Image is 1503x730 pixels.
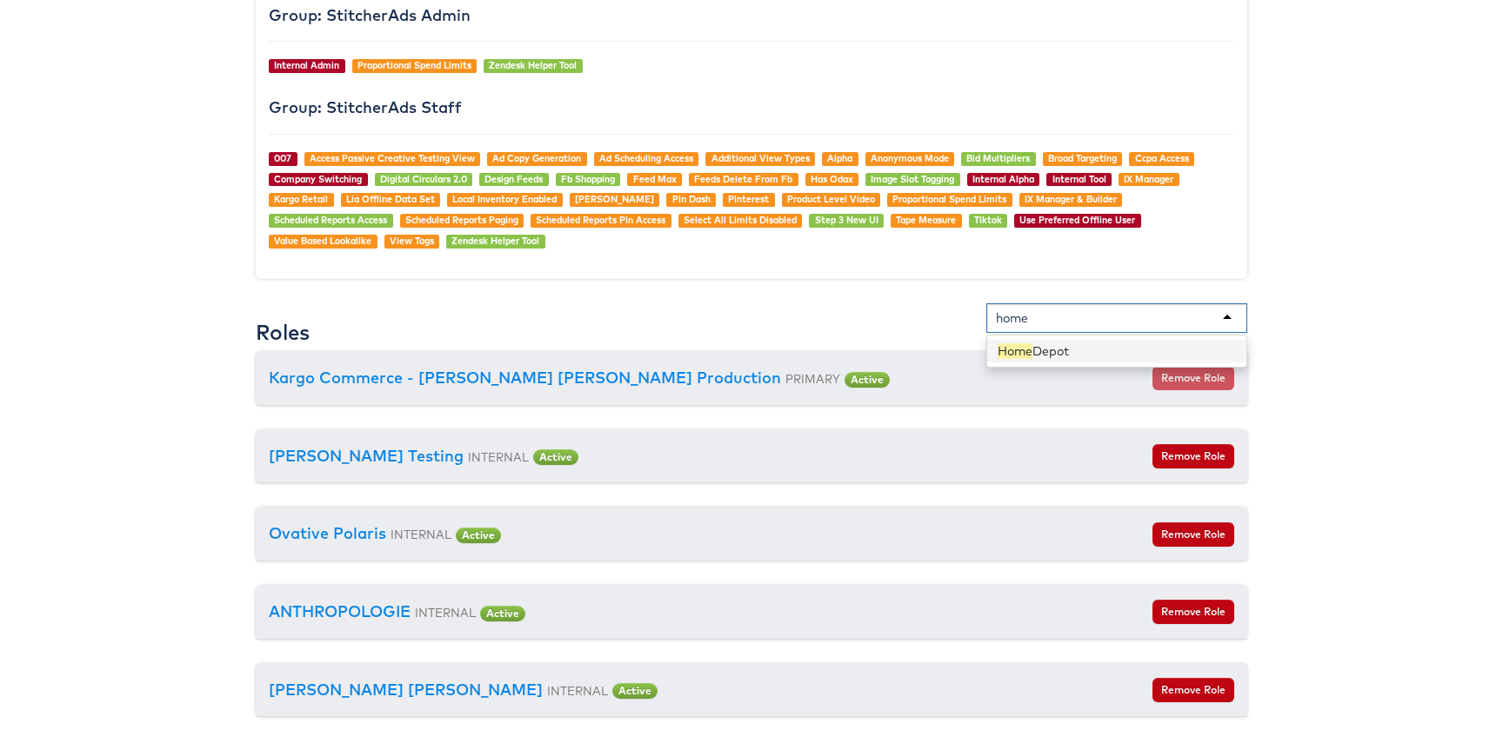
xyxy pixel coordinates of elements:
[672,193,711,205] a: Pin Dash
[1052,173,1106,185] a: Internal Tool
[452,193,557,205] a: Local Inventory Enabled
[547,683,608,698] small: INTERNAL
[1135,152,1189,164] a: Ccpa Access
[815,214,878,226] a: Step 3 New UI
[310,152,475,164] a: Access Passive Creative Testing View
[390,235,434,247] a: View Tags
[269,99,1234,116] h4: Group: StitcherAds Staff
[633,173,677,185] a: Feed Max
[1152,366,1234,390] button: Remove Role
[871,152,949,164] a: Anonymous Mode
[684,214,797,226] a: Select All Limits Disabled
[456,528,501,543] span: Active
[1025,193,1117,205] a: IX Manager & Builder
[787,193,875,205] a: Product Level Video
[972,173,1034,185] a: Internal Alpha
[1152,444,1234,468] button: Remove Role
[974,214,1002,226] a: Tiktok
[269,523,386,543] a: Ovative Polaris
[1152,522,1234,547] button: Remove Role
[405,214,518,226] a: Scheduled Reports Paging
[1019,214,1135,226] a: Use Preferred Offline User
[785,371,840,386] small: PRIMARY
[728,193,769,205] a: Pinterest
[561,173,615,185] a: Fb Shopping
[274,235,371,247] a: Value Based Lookalike
[599,152,693,164] a: Ad Scheduling Access
[896,214,956,226] a: Tape Measure
[1152,600,1234,624] button: Remove Role
[871,173,954,185] a: Image Slot Tagging
[357,59,471,71] a: Proportional Spend Limits
[269,446,464,466] a: [PERSON_NAME] Testing
[694,173,792,185] a: Feeds Delete From Fb
[811,173,853,185] a: Has Odax
[711,152,810,164] a: Additional View Types
[1152,678,1234,702] button: Remove Role
[1048,152,1117,164] a: Broad Targeting
[274,59,339,71] a: Internal Admin
[269,368,781,388] a: Kargo Commerce - [PERSON_NAME] [PERSON_NAME] Production
[274,173,362,185] a: Company Switching
[492,152,581,164] a: Ad Copy Generation
[269,7,1234,24] h4: Group: StitcherAds Admin
[489,59,577,71] a: Zendesk Helper Tool
[274,152,291,164] a: 007
[415,605,476,620] small: INTERNAL
[996,309,1032,327] input: Add user to company...
[575,193,654,205] a: [PERSON_NAME]
[966,152,1030,164] a: Bid Multipliers
[827,152,852,164] a: Alpha
[480,606,525,621] span: Active
[998,343,1032,359] span: Home
[845,372,890,388] span: Active
[612,683,658,699] span: Active
[256,321,310,343] h3: Roles
[274,193,328,205] a: Kargo Retail
[391,527,451,541] small: INTERNAL
[346,193,435,205] a: Lia Offline Data Set
[536,214,665,226] a: Scheduled Reports Pin Access
[468,449,529,464] small: INTERNAL
[451,235,539,247] a: Zendesk Helper Tool
[987,340,1246,362] div: Depot
[269,680,543,700] a: [PERSON_NAME] [PERSON_NAME]
[380,173,467,185] a: Digital Circulars 2.0
[269,601,411,621] a: ANTHROPOLOGIE
[484,173,543,185] a: Design Feeds
[892,193,1006,205] a: Proportional Spend Limits
[274,214,387,226] a: Scheduled Reports Access
[533,449,578,465] span: Active
[1124,173,1173,185] a: IX Manager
